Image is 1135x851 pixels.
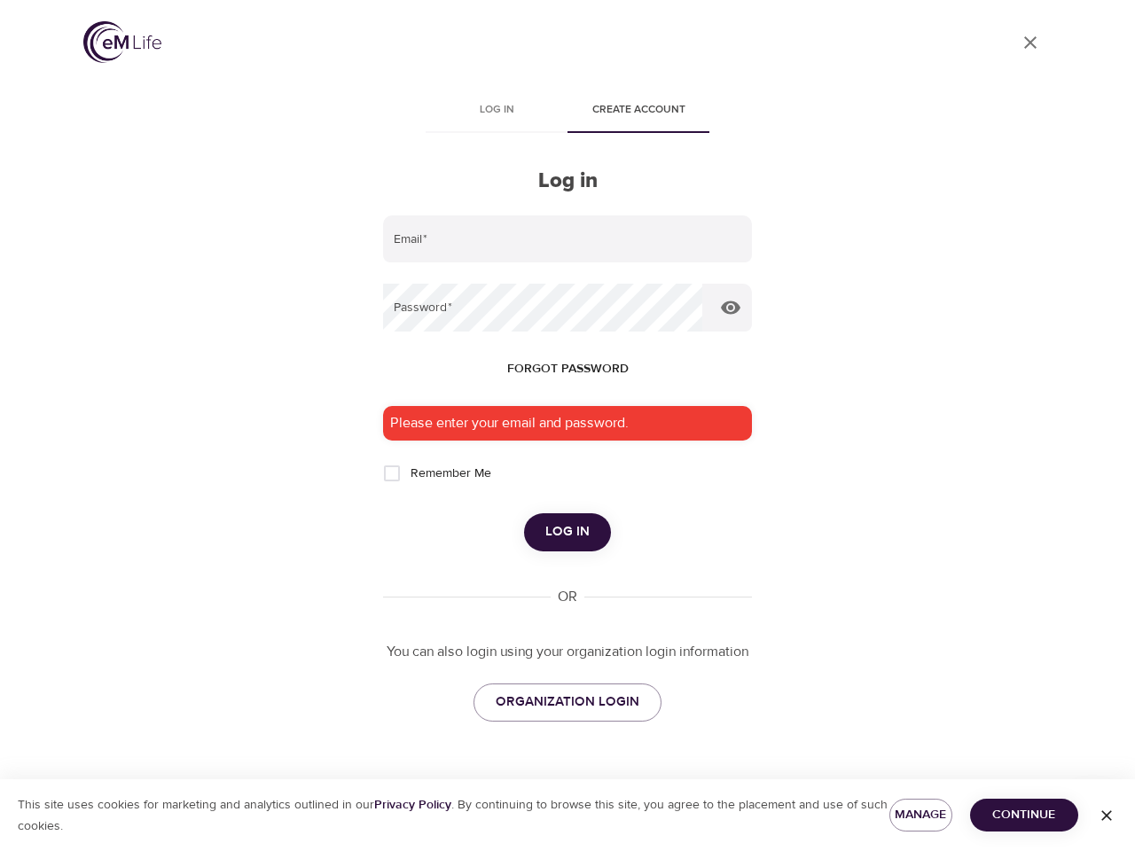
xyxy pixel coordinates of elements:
[984,804,1064,826] span: Continue
[383,642,752,662] p: You can also login using your organization login information
[551,587,584,607] div: OR
[374,797,451,813] a: Privacy Policy
[578,101,699,120] span: Create account
[904,804,938,826] span: Manage
[411,465,491,483] span: Remember Me
[496,691,639,714] span: ORGANIZATION LOGIN
[436,101,557,120] span: Log in
[970,799,1078,831] button: Continue
[1009,21,1052,64] a: close
[83,21,161,63] img: logo
[383,90,752,133] div: disabled tabs example
[524,513,611,550] button: Log in
[545,520,590,543] span: Log in
[889,799,952,831] button: Manage
[474,683,661,721] a: ORGANIZATION LOGIN
[383,406,752,441] div: Please enter your email and password.
[507,358,629,380] span: Forgot password
[500,353,636,386] button: Forgot password
[383,168,752,194] h2: Log in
